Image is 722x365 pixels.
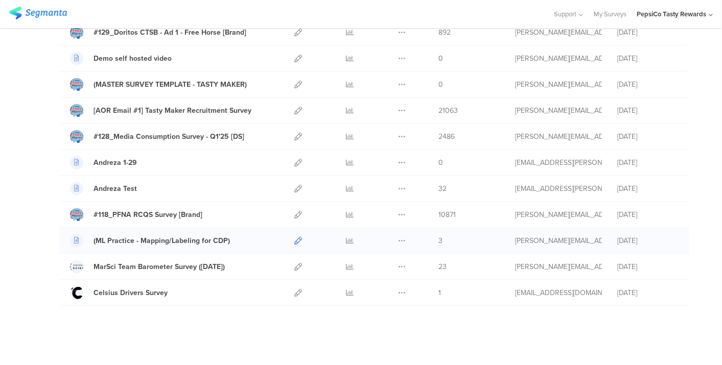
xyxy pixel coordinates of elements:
[70,156,137,169] a: Andreza 1-29
[70,208,202,222] a: #118_PFNA RCQS Survey [Brand]
[94,54,172,64] div: Demo self hosted video
[94,262,225,273] div: MarSci Team Barometer Survey (Sept. 2024)
[70,104,251,117] a: [AOR Email #1] Tasty Maker Recruitment Survey
[617,262,679,273] div: [DATE]
[617,132,679,142] div: [DATE]
[94,288,168,299] div: Celsius Drivers Survey
[617,236,679,247] div: [DATE]
[94,106,251,116] div: [AOR Email #1] Tasty Maker Recruitment Survey
[515,210,602,221] div: megan.lynch@pepsico.com
[515,262,602,273] div: megan.lynch@pepsico.com
[515,184,602,194] div: andreza.godoy.contractor@pepsico.com
[438,288,441,299] span: 1
[438,210,456,221] span: 10871
[70,78,247,91] a: (MASTER SURVEY TEMPLATE - TASTY MAKER)
[515,158,602,168] div: andreza.godoy.contractor@pepsico.com
[617,158,679,168] div: [DATE]
[438,132,455,142] span: 2486
[70,26,246,39] a: #129_Doritos CTSB - Ad 1 - Free Horse [Brand]
[637,9,706,19] div: PepsiCo Tasty Rewards
[617,80,679,90] div: [DATE]
[617,28,679,38] div: [DATE]
[438,28,451,38] span: 892
[94,236,230,247] div: (ML Practice - Mapping/Labeling for CDP)
[515,236,602,247] div: megan.lynch@pepsico.com
[70,234,230,248] a: (ML Practice - Mapping/Labeling for CDP)
[617,54,679,64] div: [DATE]
[94,28,246,38] div: #129_Doritos CTSB - Ad 1 - Free Horse [Brand]
[438,106,458,116] span: 21063
[515,288,602,299] div: channelle@segmanta.com
[70,286,168,300] a: Celsius Drivers Survey
[438,236,442,247] span: 3
[94,158,137,168] div: Andreza 1-29
[617,210,679,221] div: [DATE]
[617,288,679,299] div: [DATE]
[94,184,137,194] div: Andreza Test
[554,9,577,19] span: Support
[515,106,602,116] div: megan.lynch@pepsico.com
[438,184,447,194] span: 32
[70,130,244,143] a: #128_Media Consumption Survey - Q1'25 [DS]
[515,132,602,142] div: megan.lynch@pepsico.com
[438,262,447,273] span: 23
[70,52,172,65] a: Demo self hosted video
[438,80,443,90] span: 0
[515,54,602,64] div: riel@segmanta.com
[438,54,443,64] span: 0
[617,106,679,116] div: [DATE]
[94,210,202,221] div: #118_PFNA RCQS Survey [Brand]
[94,80,247,90] div: (MASTER SURVEY TEMPLATE - TASTY MAKER)
[515,28,602,38] div: megan.lynch@pepsico.com
[9,7,67,19] img: segmanta logo
[94,132,244,142] div: #128_Media Consumption Survey - Q1'25 [DS]
[438,158,443,168] span: 0
[617,184,679,194] div: [DATE]
[70,182,137,196] a: Andreza Test
[70,260,225,274] a: MarSci Team Barometer Survey ([DATE])
[515,80,602,90] div: megan.lynch@pepsico.com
